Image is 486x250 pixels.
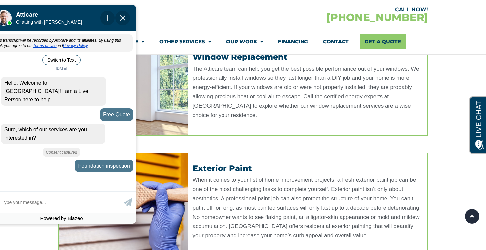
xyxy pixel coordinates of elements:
[92,156,150,169] div: Foundation inspection
[16,5,53,14] span: Opens a chat window
[18,120,122,141] div: Sure, which of our services are you interested in?
[159,34,211,49] a: Other Services
[278,34,308,49] a: Financing
[7,31,149,48] div: This transcript will be recorded by Atticare and its affiliates. By using this chat, you agree to...
[360,34,406,49] a: Get A Quote
[193,52,287,62] a: Window Replacement
[137,12,142,17] img: Close Chat
[117,105,150,117] div: Free Quote
[243,7,428,12] div: CALL NOW!
[7,131,16,141] img: Live Agent
[63,34,423,49] nav: Menu
[19,192,139,205] input: Type your message...
[21,77,105,99] span: Hello. Welcome to [GEOGRAPHIC_DATA]! I am a Live Person here to help.
[117,7,132,22] div: Action Menu
[71,62,86,68] span: [DATE]
[193,66,419,118] span: The Atticare team can help you get the best possible performance out of your windows. We professi...
[59,52,98,62] button: Switch to Text
[80,40,104,45] a: Privacy Policy
[8,196,15,203] span: Select Emoticon
[13,3,105,30] div: Atticare
[193,163,252,173] a: Exterior Paint
[4,209,153,220] div: Powered by Blazeo
[33,8,114,15] h1: Atticare
[226,34,263,49] a: Our Work
[7,93,16,102] img: Live Agent
[13,7,28,23] img: Live Agent
[33,16,114,21] p: Chatting with [PERSON_NAME]
[132,7,147,22] span: Close Chat
[60,144,98,154] div: Consent captured
[4,188,153,209] div: Type your response and press Return or Send
[33,8,114,21] div: Move
[50,40,73,45] a: Terms of Use
[193,177,421,239] span: When it comes to your list of home improvement projects, a fresh exterior paint job can be one of...
[323,34,349,49] a: Contact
